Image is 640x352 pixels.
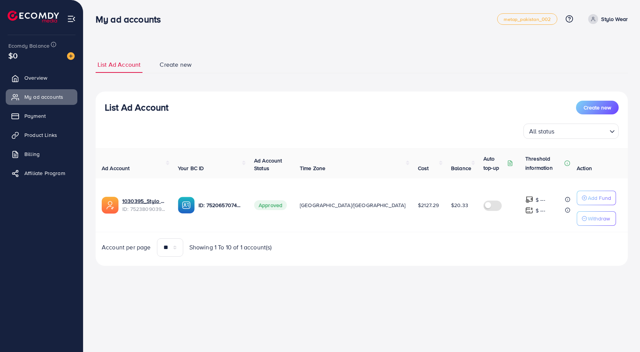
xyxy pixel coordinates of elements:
img: top-up amount [525,206,533,214]
div: <span class='underline'>1030395_Stylo Wear_1751773316264</span></br>7523809039034122257 [122,197,166,213]
a: Payment [6,108,77,124]
a: metap_pakistan_002 [497,13,558,25]
span: Showing 1 To 10 of 1 account(s) [189,243,272,252]
span: Action [577,164,592,172]
a: Affiliate Program [6,166,77,181]
span: metap_pakistan_002 [504,17,551,22]
iframe: Chat [608,318,634,346]
img: image [67,52,75,60]
span: ID: 7523809039034122257 [122,205,166,213]
p: Add Fund [588,193,611,203]
a: Overview [6,70,77,85]
p: Stylo Wear [601,14,628,24]
p: $ --- [536,195,545,204]
button: Create new [576,101,619,114]
p: ID: 7520657074921996304 [198,201,242,210]
img: logo [8,11,59,23]
span: Ad Account Status [254,157,282,172]
img: ic-ads-acc.e4c84228.svg [102,197,118,214]
span: $20.33 [451,201,468,209]
span: Ecomdy Balance [8,42,50,50]
span: [GEOGRAPHIC_DATA]/[GEOGRAPHIC_DATA] [300,201,406,209]
a: My ad accounts [6,89,77,104]
span: List Ad Account [98,60,141,69]
span: My ad accounts [24,93,63,101]
span: Account per page [102,243,151,252]
h3: List Ad Account [105,102,168,113]
span: All status [528,126,556,137]
a: 1030395_Stylo Wear_1751773316264 [122,197,166,205]
h3: My ad accounts [96,14,167,25]
span: Product Links [24,131,57,139]
span: Create new [160,60,192,69]
span: Payment [24,112,46,120]
div: Search for option [523,124,619,139]
p: Threshold information [525,154,563,172]
p: $ --- [536,206,545,215]
span: Your BC ID [178,164,204,172]
span: Balance [451,164,471,172]
span: Ad Account [102,164,130,172]
p: Withdraw [588,214,610,223]
span: Approved [254,200,287,210]
a: Product Links [6,127,77,143]
span: Billing [24,150,40,158]
span: Cost [418,164,429,172]
a: Stylo Wear [585,14,628,24]
img: top-up amount [525,196,533,204]
span: Time Zone [300,164,325,172]
img: menu [67,14,76,23]
input: Search for option [557,124,606,137]
button: Add Fund [577,191,616,205]
p: Auto top-up [483,154,506,172]
button: Withdraw [577,211,616,226]
span: $0 [8,50,18,61]
img: ic-ba-acc.ded83a64.svg [178,197,195,214]
a: Billing [6,146,77,162]
span: $2127.29 [418,201,439,209]
span: Affiliate Program [24,169,65,177]
span: Create new [584,104,611,111]
span: Overview [24,74,47,82]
